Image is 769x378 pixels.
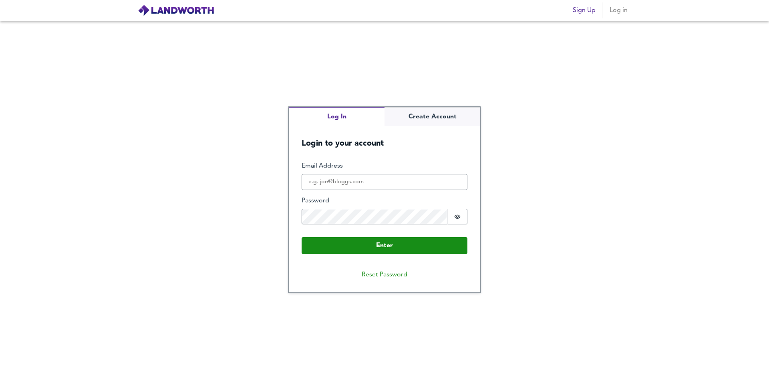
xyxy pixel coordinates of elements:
button: Create Account [384,107,480,126]
h5: Login to your account [289,126,480,149]
button: Sign Up [570,2,599,18]
button: Reset Password [355,267,414,283]
button: Log in [606,2,631,18]
label: Password [302,196,467,206]
button: Show password [447,209,467,225]
button: Enter [302,237,467,254]
input: e.g. joe@bloggs.com [302,174,467,190]
img: logo [138,4,214,16]
label: Email Address [302,162,467,171]
button: Log In [289,107,384,126]
span: Sign Up [573,5,596,16]
span: Log in [609,5,628,16]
